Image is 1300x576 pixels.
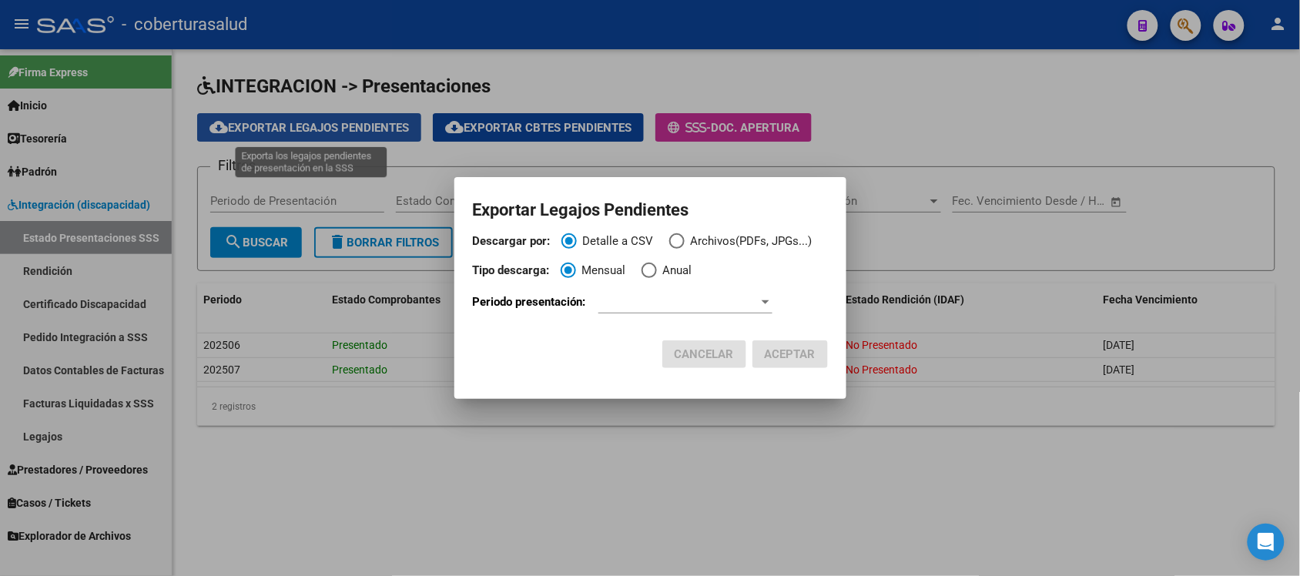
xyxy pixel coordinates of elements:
[577,233,654,250] span: Detalle a CSV
[473,295,586,309] span: Periodo presentación:
[473,234,551,248] strong: Descargar por:
[473,262,828,287] mat-radio-group: Tipo de descarga:
[675,347,734,361] span: Cancelar
[576,262,626,280] span: Mensual
[685,233,812,250] span: Archivos(PDFs, JPGs...)
[473,233,828,258] mat-radio-group: Descargar por:
[1248,524,1285,561] div: Open Intercom Messenger
[657,262,692,280] span: Anual
[765,347,816,361] span: ACEPTAR
[473,263,550,277] strong: Tipo descarga:
[473,196,828,225] h2: Exportar Legajos Pendientes
[662,340,746,368] button: Cancelar
[752,340,828,368] button: ACEPTAR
